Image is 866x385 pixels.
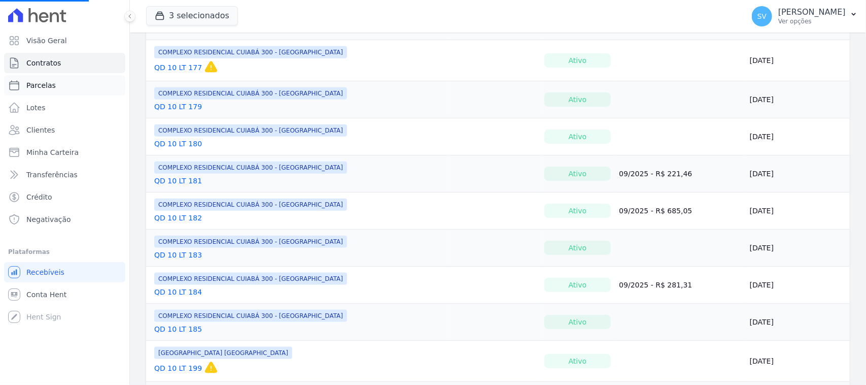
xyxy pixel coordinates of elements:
a: QD 10 LT 177 [154,62,202,73]
a: Crédito [4,187,125,207]
span: Visão Geral [26,36,67,46]
td: [DATE] [746,40,850,81]
div: Ativo [544,130,611,144]
a: Visão Geral [4,30,125,51]
a: QD 10 LT 185 [154,324,202,334]
span: COMPLEXO RESIDENCIAL CUIABÁ 300 - [GEOGRAPHIC_DATA] [154,236,347,248]
td: [DATE] [746,267,850,304]
span: COMPLEXO RESIDENCIAL CUIABÁ 300 - [GEOGRAPHIC_DATA] [154,46,347,58]
a: Negativação [4,209,125,230]
a: Transferências [4,165,125,185]
a: QD 10 LT 182 [154,213,202,223]
span: Transferências [26,170,78,180]
div: Ativo [544,204,611,218]
td: [DATE] [746,118,850,155]
td: [DATE] [746,341,850,382]
td: [DATE] [746,304,850,341]
div: Ativo [544,354,611,368]
span: Conta Hent [26,290,66,300]
button: 3 selecionados [146,6,238,25]
div: Ativo [544,241,611,255]
span: Clientes [26,125,55,135]
td: [DATE] [746,81,850,118]
td: [DATE] [746,192,850,230]
td: [DATE] [746,230,850,267]
a: 09/2025 - R$ 281,31 [619,281,692,289]
a: Contratos [4,53,125,73]
span: Negativação [26,214,71,224]
a: QD 10 LT 179 [154,102,202,112]
a: QD 10 LT 183 [154,250,202,260]
a: QD 10 LT 199 [154,363,202,373]
span: COMPLEXO RESIDENCIAL CUIABÁ 300 - [GEOGRAPHIC_DATA] [154,162,347,174]
span: Contratos [26,58,61,68]
a: QD 10 LT 184 [154,287,202,297]
span: Recebíveis [26,267,64,277]
span: Crédito [26,192,52,202]
a: Clientes [4,120,125,140]
button: SV [PERSON_NAME] Ver opções [744,2,866,30]
a: Minha Carteira [4,142,125,163]
div: Plataformas [8,246,121,258]
span: COMPLEXO RESIDENCIAL CUIABÁ 300 - [GEOGRAPHIC_DATA] [154,199,347,211]
div: Ativo [544,167,611,181]
span: Parcelas [26,80,56,90]
a: 09/2025 - R$ 221,46 [619,170,692,178]
td: [DATE] [746,155,850,192]
a: Parcelas [4,75,125,95]
a: QD 10 LT 180 [154,139,202,149]
a: Conta Hent [4,284,125,305]
span: Minha Carteira [26,147,79,157]
a: 09/2025 - R$ 685,05 [619,207,692,215]
div: Ativo [544,315,611,329]
span: COMPLEXO RESIDENCIAL CUIABÁ 300 - [GEOGRAPHIC_DATA] [154,310,347,322]
a: QD 10 LT 181 [154,176,202,186]
div: Ativo [544,278,611,292]
span: COMPLEXO RESIDENCIAL CUIABÁ 300 - [GEOGRAPHIC_DATA] [154,124,347,137]
p: Ver opções [778,17,846,25]
span: COMPLEXO RESIDENCIAL CUIABÁ 300 - [GEOGRAPHIC_DATA] [154,87,347,100]
span: Lotes [26,103,46,113]
a: Recebíveis [4,262,125,282]
span: [GEOGRAPHIC_DATA] [GEOGRAPHIC_DATA] [154,347,292,359]
p: [PERSON_NAME] [778,7,846,17]
span: SV [757,13,767,20]
div: Ativo [544,53,611,68]
span: COMPLEXO RESIDENCIAL CUIABÁ 300 - [GEOGRAPHIC_DATA] [154,273,347,285]
a: Lotes [4,98,125,118]
div: Ativo [544,92,611,107]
